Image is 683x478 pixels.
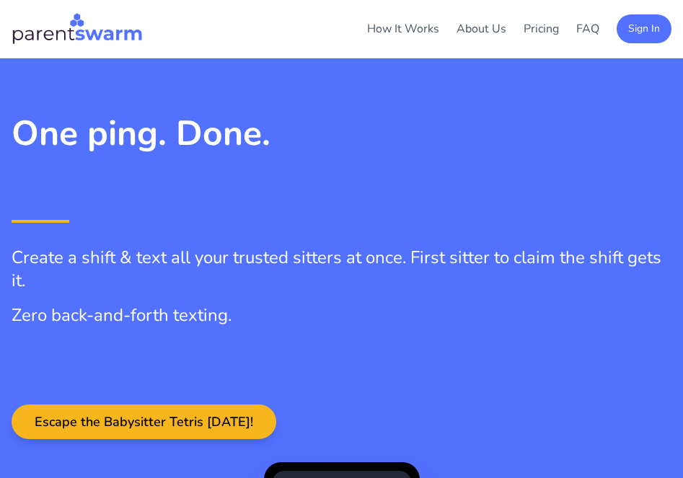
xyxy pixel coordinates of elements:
a: FAQ [576,21,599,37]
a: Pricing [524,21,559,37]
img: Parentswarm Logo [12,12,143,46]
a: Escape the Babysitter Tetris [DATE]! [12,415,276,430]
a: How It Works [367,21,439,37]
a: Sign In [617,20,671,36]
button: Escape the Babysitter Tetris [DATE]! [12,404,276,439]
a: About Us [457,21,506,37]
button: Sign In [617,14,671,43]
